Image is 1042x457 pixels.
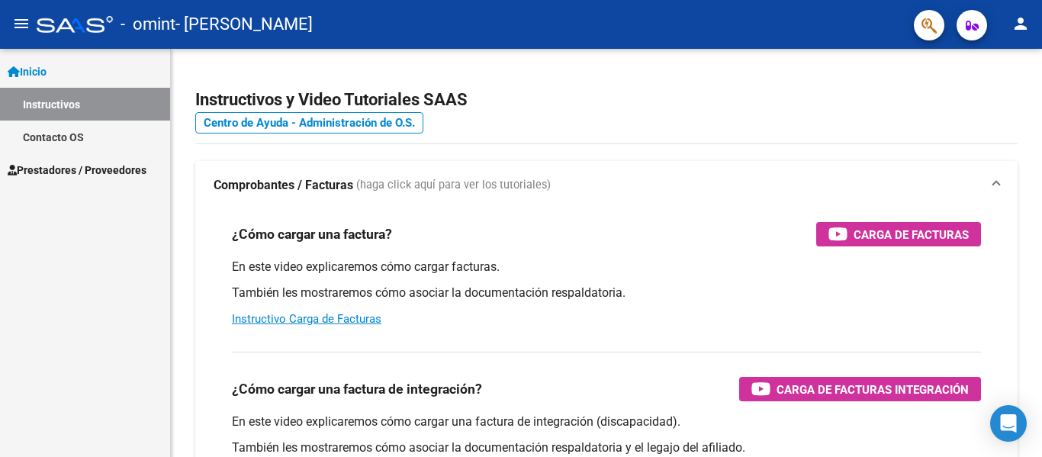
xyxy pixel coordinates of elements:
[356,177,551,194] span: (haga click aquí para ver los tutoriales)
[195,85,1018,114] h2: Instructivos y Video Tutoriales SAAS
[739,377,981,401] button: Carga de Facturas Integración
[175,8,313,41] span: - [PERSON_NAME]
[232,224,392,245] h3: ¿Cómo cargar una factura?
[195,112,423,134] a: Centro de Ayuda - Administración de O.S.
[8,63,47,80] span: Inicio
[854,225,969,244] span: Carga de Facturas
[12,14,31,33] mat-icon: menu
[990,405,1027,442] div: Open Intercom Messenger
[232,312,381,326] a: Instructivo Carga de Facturas
[121,8,175,41] span: - omint
[232,285,981,301] p: También les mostraremos cómo asociar la documentación respaldatoria.
[232,259,981,275] p: En este video explicaremos cómo cargar facturas.
[232,378,482,400] h3: ¿Cómo cargar una factura de integración?
[232,439,981,456] p: También les mostraremos cómo asociar la documentación respaldatoria y el legajo del afiliado.
[816,222,981,246] button: Carga de Facturas
[1011,14,1030,33] mat-icon: person
[8,162,146,179] span: Prestadores / Proveedores
[232,414,981,430] p: En este video explicaremos cómo cargar una factura de integración (discapacidad).
[777,380,969,399] span: Carga de Facturas Integración
[214,177,353,194] strong: Comprobantes / Facturas
[195,161,1018,210] mat-expansion-panel-header: Comprobantes / Facturas (haga click aquí para ver los tutoriales)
